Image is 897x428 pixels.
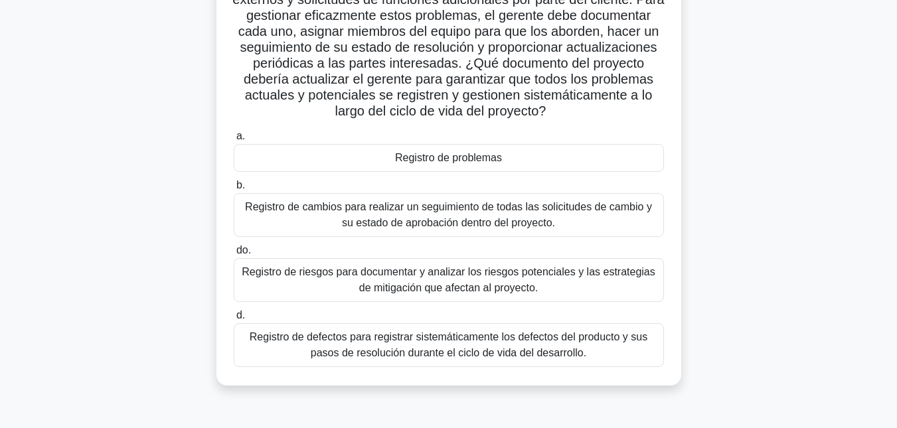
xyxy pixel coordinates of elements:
[236,179,245,190] font: b.
[250,331,647,358] font: Registro de defectos para registrar sistemáticamente los defectos del producto y sus pasos de res...
[242,266,655,293] font: Registro de riesgos para documentar y analizar los riesgos potenciales y las estrategias de mitig...
[395,152,502,163] font: Registro de problemas
[236,244,251,255] font: do.
[236,130,245,141] font: a.
[245,201,652,228] font: Registro de cambios para realizar un seguimiento de todas las solicitudes de cambio y su estado d...
[236,309,245,321] font: d.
